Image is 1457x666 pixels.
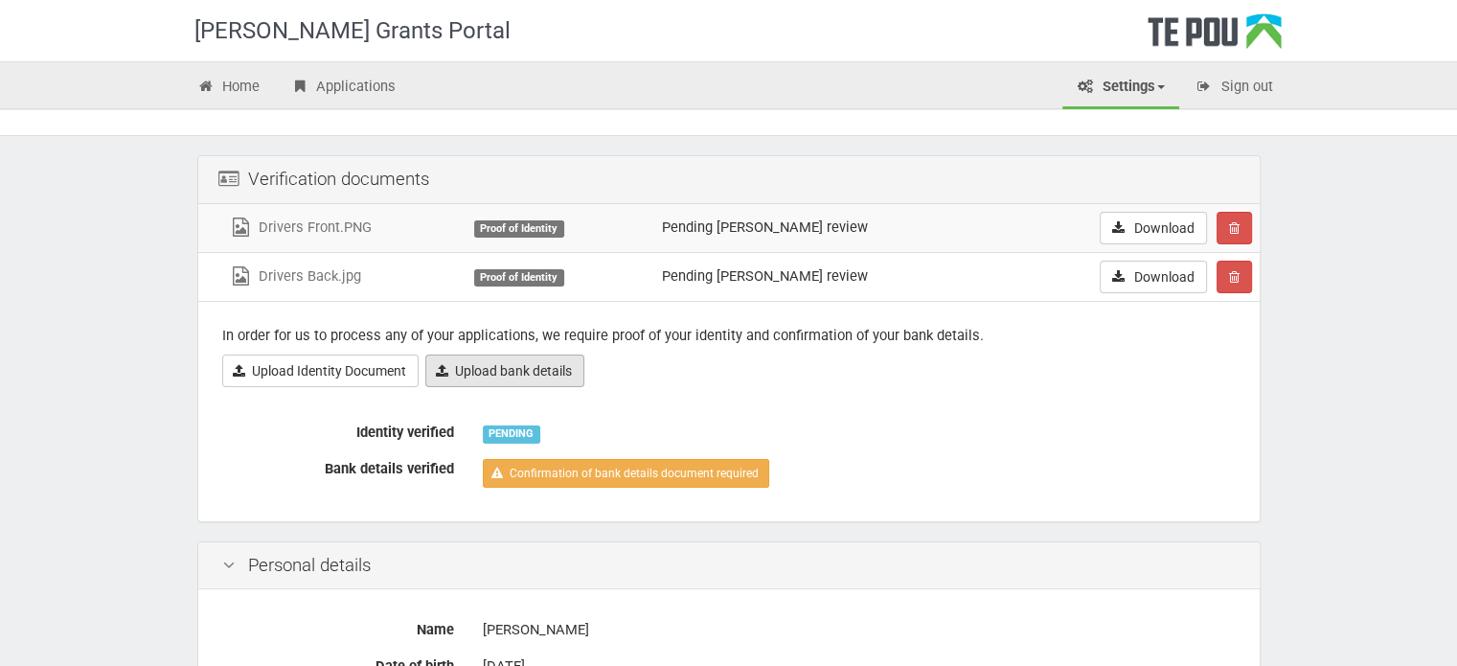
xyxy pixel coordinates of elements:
label: Name [208,613,468,640]
a: Sign out [1181,67,1287,109]
a: Applications [276,67,410,109]
a: Drivers Front.PNG [229,218,371,236]
p: In order for us to process any of your applications, we require proof of your identity and confir... [222,326,1236,346]
label: Identity verified [208,416,468,443]
a: Drivers Back.jpg [229,267,360,285]
div: Proof of Identity [474,269,564,287]
a: Download [1100,261,1207,293]
td: Pending [PERSON_NAME] review [654,252,998,301]
a: Settings [1062,67,1179,109]
div: Personal details [198,542,1260,590]
div: Profile [197,91,1289,111]
div: PENDING [483,425,540,443]
div: [PERSON_NAME] [483,613,1236,647]
div: Proof of Identity [474,220,564,238]
a: Download [1100,212,1207,244]
a: Upload bank details [425,355,584,387]
div: Te Pou Logo [1148,13,1282,61]
a: Upload Identity Document [222,355,419,387]
div: Verification documents [198,156,1260,204]
a: Home [183,67,275,109]
a: Confirmation of bank details document required [483,459,769,488]
td: Pending [PERSON_NAME] review [654,204,998,253]
label: Bank details verified [208,452,468,479]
